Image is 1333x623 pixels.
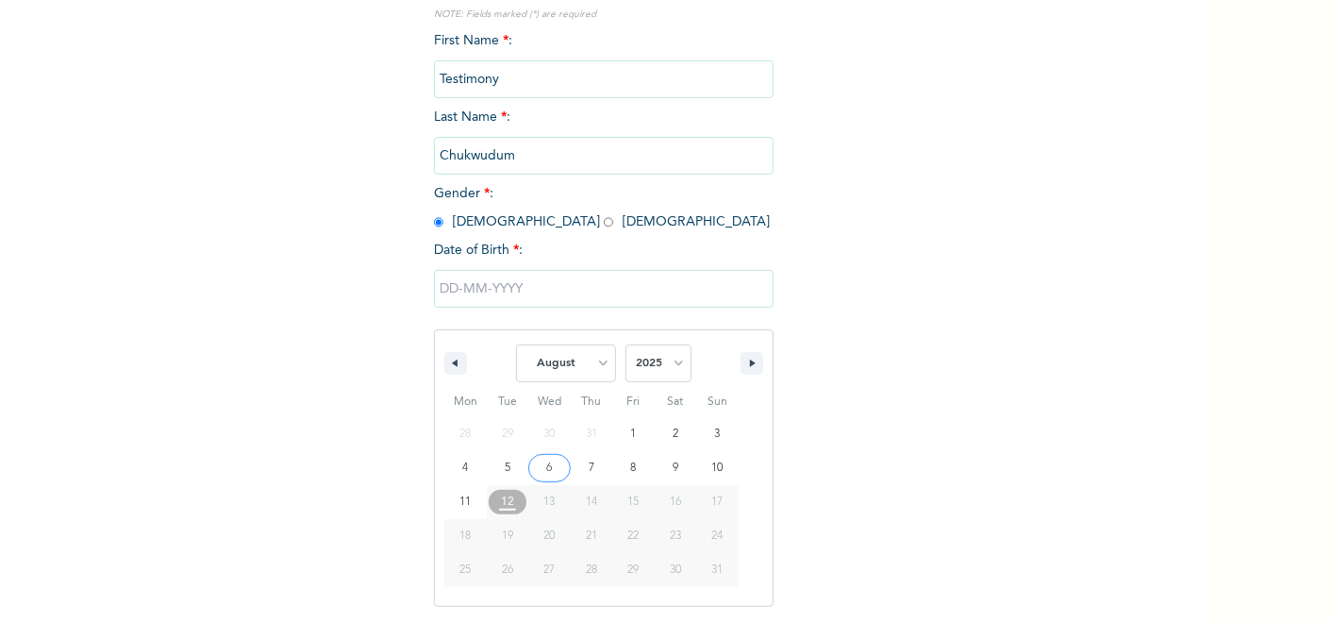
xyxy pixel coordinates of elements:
button: 7 [571,451,613,485]
span: First Name : [434,34,774,86]
button: 14 [571,485,613,519]
input: Enter your first name [434,60,774,98]
button: 29 [612,553,655,587]
span: 5 [505,451,510,485]
button: 6 [528,451,571,485]
button: 1 [612,417,655,451]
span: Sun [696,387,739,417]
button: 18 [444,519,487,553]
button: 9 [655,451,697,485]
span: 30 [670,553,681,587]
span: 31 [712,553,724,587]
button: 27 [528,553,571,587]
button: 26 [487,553,529,587]
button: 17 [696,485,739,519]
span: 2 [673,417,678,451]
span: Gender : [DEMOGRAPHIC_DATA] [DEMOGRAPHIC_DATA] [434,187,770,228]
button: 28 [571,553,613,587]
span: 13 [543,485,555,519]
span: 24 [712,519,724,553]
p: NOTE: Fields marked (*) are required [434,8,774,22]
span: 22 [628,519,640,553]
span: 23 [670,519,681,553]
button: 3 [696,417,739,451]
button: 15 [612,485,655,519]
span: 27 [543,553,555,587]
button: 23 [655,519,697,553]
button: 2 [655,417,697,451]
span: 21 [586,519,597,553]
span: Thu [571,387,613,417]
span: 11 [459,485,471,519]
span: 9 [673,451,678,485]
button: 10 [696,451,739,485]
button: 5 [487,451,529,485]
button: 11 [444,485,487,519]
button: 31 [696,553,739,587]
span: 18 [459,519,471,553]
button: 16 [655,485,697,519]
span: Date of Birth : [434,241,523,261]
span: 10 [712,451,724,485]
span: 25 [459,553,471,587]
button: 12 [487,485,529,519]
span: 19 [502,519,513,553]
span: 7 [589,451,594,485]
span: 15 [628,485,640,519]
span: 17 [712,485,724,519]
button: 21 [571,519,613,553]
span: 28 [586,553,597,587]
input: Enter your last name [434,137,774,175]
span: 6 [546,451,552,485]
button: 24 [696,519,739,553]
button: 4 [444,451,487,485]
button: 20 [528,519,571,553]
span: Tue [487,387,529,417]
span: Last Name : [434,110,774,162]
button: 13 [528,485,571,519]
span: 8 [631,451,637,485]
button: 8 [612,451,655,485]
span: 26 [502,553,513,587]
span: 29 [628,553,640,587]
span: Sat [655,387,697,417]
span: 20 [543,519,555,553]
span: Wed [528,387,571,417]
button: 25 [444,553,487,587]
button: 19 [487,519,529,553]
span: 1 [631,417,637,451]
span: Fri [612,387,655,417]
button: 22 [612,519,655,553]
button: 30 [655,553,697,587]
span: 16 [670,485,681,519]
span: Mon [444,387,487,417]
span: 3 [715,417,721,451]
span: 12 [501,485,514,519]
input: DD-MM-YYYY [434,270,774,308]
span: 14 [586,485,597,519]
span: 4 [462,451,468,485]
